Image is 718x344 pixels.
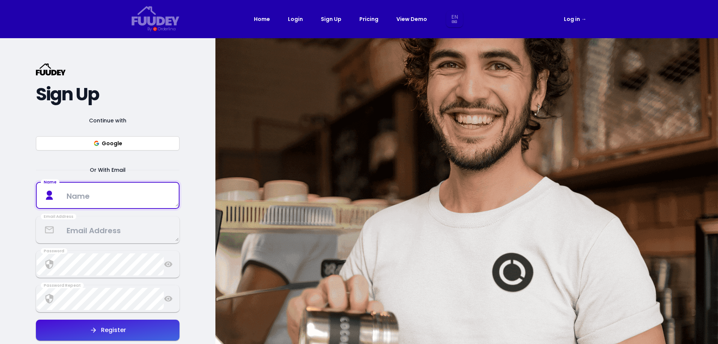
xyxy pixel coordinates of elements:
div: Name [41,179,59,185]
a: View Demo [396,15,427,24]
div: Password [41,248,67,254]
a: Login [288,15,303,24]
div: Email Address [41,214,76,220]
button: Register [36,320,179,341]
a: Pricing [359,15,378,24]
span: Or With Email [81,165,135,174]
div: By [147,26,151,32]
button: Google [36,136,179,150]
svg: {/* Added fill="currentColor" here */} {/* This rectangle defines the background. Its explicit fi... [36,63,66,76]
a: Log in [564,15,586,24]
div: Register [97,327,126,333]
span: Continue with [80,116,135,125]
div: Orderlina [158,26,175,32]
svg: {/* Added fill="currentColor" here */} {/* This rectangle defines the background. Its explicit fi... [132,6,179,26]
a: Sign Up [321,15,341,24]
h2: Sign Up [36,88,179,101]
a: Home [254,15,270,24]
span: → [581,15,586,23]
div: Password Repeat [41,283,84,289]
